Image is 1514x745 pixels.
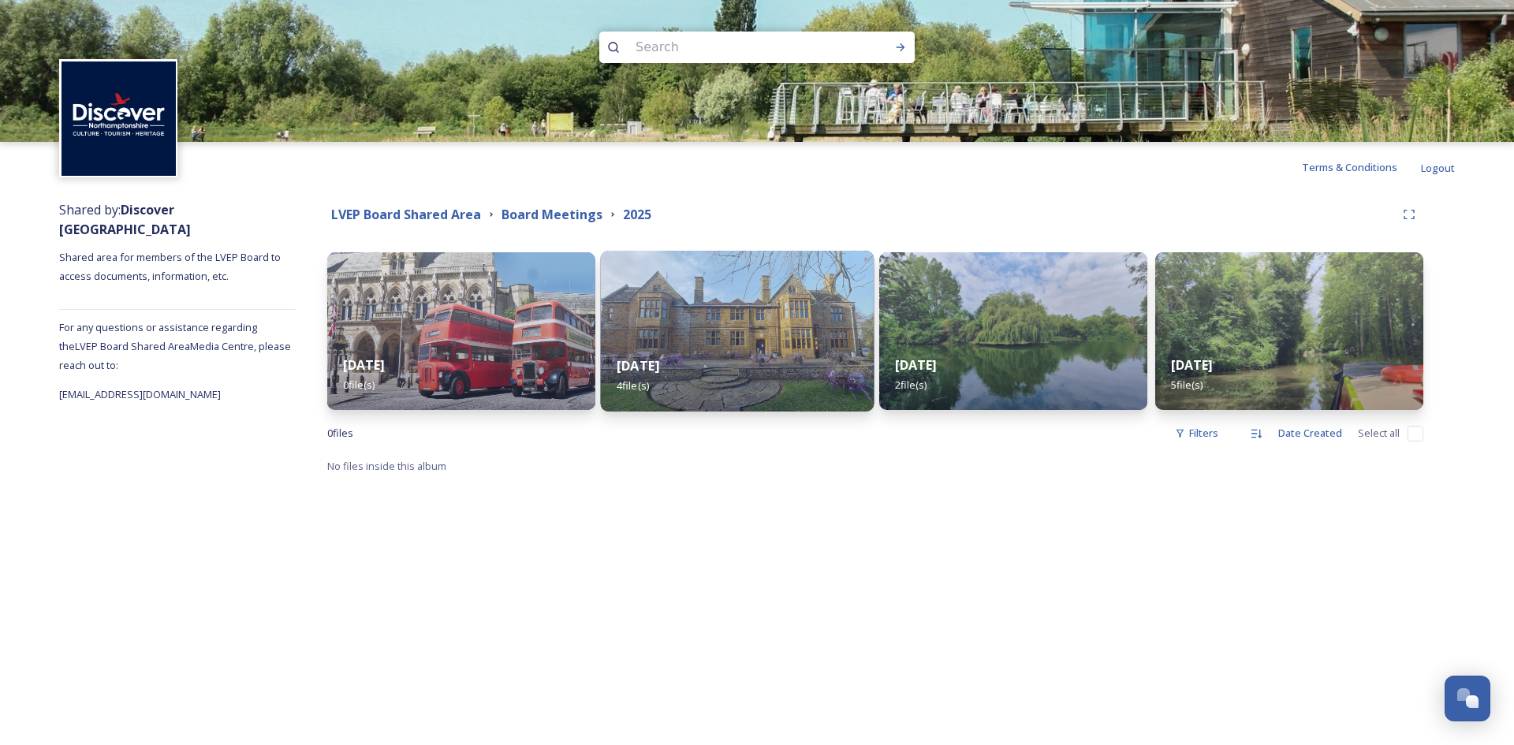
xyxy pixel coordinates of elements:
button: Open Chat [1445,676,1490,721]
strong: [DATE] [343,356,385,374]
a: Terms & Conditions [1302,158,1421,177]
span: Shared area for members of the LVEP Board to access documents, information, etc. [59,250,283,283]
strong: [DATE] [617,357,659,374]
strong: 2025 [623,206,651,223]
img: 4a4dde6a-6fba-4854-bd9a-6cbf0075eb7e.jpg [1155,252,1423,410]
span: 0 file s [327,426,353,441]
img: d101205b-7d3f-430c-87c4-3f5e88bf3494.jpg [879,252,1147,410]
strong: Board Meetings [502,206,602,223]
img: Untitled%20design%20%282%29.png [62,61,176,176]
span: 5 file(s) [1171,378,1203,392]
strong: Discover [GEOGRAPHIC_DATA] [59,201,191,238]
span: Terms & Conditions [1302,160,1397,174]
span: 0 file(s) [343,378,375,392]
strong: [DATE] [895,356,937,374]
span: For any questions or assistance regarding the LVEP Board Shared Area Media Centre, please reach o... [59,320,291,372]
div: Filters [1167,418,1226,449]
input: Search [628,30,844,65]
strong: [DATE] [1171,356,1213,374]
span: 4 file(s) [617,378,649,393]
span: No files inside this album [327,459,446,473]
span: Logout [1421,161,1455,175]
span: Select all [1358,426,1400,441]
span: [EMAIL_ADDRESS][DOMAIN_NAME] [59,387,221,401]
img: afc0e15f-3c08-4862-8dea-044d6a1e4ca0.jpg [601,251,874,412]
span: 2 file(s) [895,378,927,392]
strong: LVEP Board Shared Area [331,206,481,223]
span: Shared by: [59,201,191,238]
div: Date Created [1270,418,1350,449]
img: ed4df81f-8162-44f3-84ed-da90e9d03d77.jpg [327,252,595,410]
